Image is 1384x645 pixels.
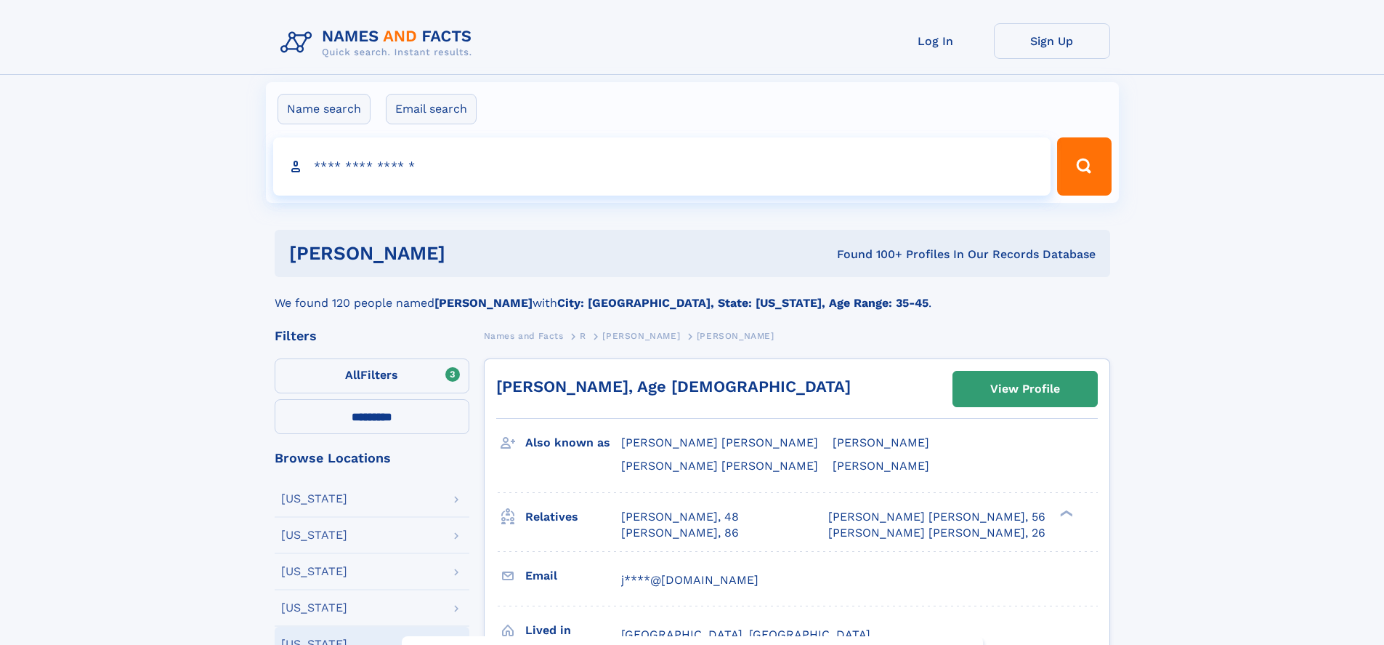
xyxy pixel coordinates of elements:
[281,602,347,614] div: [US_STATE]
[602,326,680,345] a: [PERSON_NAME]
[275,23,484,63] img: Logo Names and Facts
[1056,508,1074,518] div: ❯
[828,525,1045,541] a: [PERSON_NAME] [PERSON_NAME], 26
[281,493,347,505] div: [US_STATE]
[994,23,1110,59] a: Sign Up
[484,326,564,345] a: Names and Facts
[828,509,1045,525] a: [PERSON_NAME] [PERSON_NAME], 56
[621,628,870,641] span: [GEOGRAPHIC_DATA], [GEOGRAPHIC_DATA]
[557,296,928,310] b: City: [GEOGRAPHIC_DATA], State: [US_STATE], Age Range: 35-45
[580,331,586,341] span: R
[621,436,818,449] span: [PERSON_NAME] [PERSON_NAME]
[345,368,360,382] span: All
[1057,137,1111,196] button: Search Button
[621,459,818,473] span: [PERSON_NAME] [PERSON_NAME]
[990,372,1060,406] div: View Profile
[281,529,347,541] div: [US_STATE]
[878,23,994,59] a: Log In
[525,505,621,529] h3: Relatives
[275,277,1110,312] div: We found 120 people named with .
[275,358,469,393] label: Filters
[602,331,680,341] span: [PERSON_NAME]
[281,566,347,577] div: [US_STATE]
[621,525,739,541] a: [PERSON_NAME], 86
[580,326,586,345] a: R
[289,244,642,263] h1: [PERSON_NAME]
[275,452,469,465] div: Browse Locations
[953,372,1097,406] a: View Profile
[275,329,469,342] div: Filters
[525,618,621,643] h3: Lived in
[833,459,929,473] span: [PERSON_NAME]
[434,296,533,310] b: [PERSON_NAME]
[273,137,1051,196] input: search input
[833,436,929,449] span: [PERSON_NAME]
[496,377,851,396] a: [PERSON_NAME], Age [DEMOGRAPHIC_DATA]
[525,430,621,455] h3: Also known as
[278,94,371,124] label: Name search
[386,94,477,124] label: Email search
[697,331,774,341] span: [PERSON_NAME]
[641,247,1096,263] div: Found 100+ Profiles In Our Records Database
[525,564,621,588] h3: Email
[621,509,739,525] a: [PERSON_NAME], 48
